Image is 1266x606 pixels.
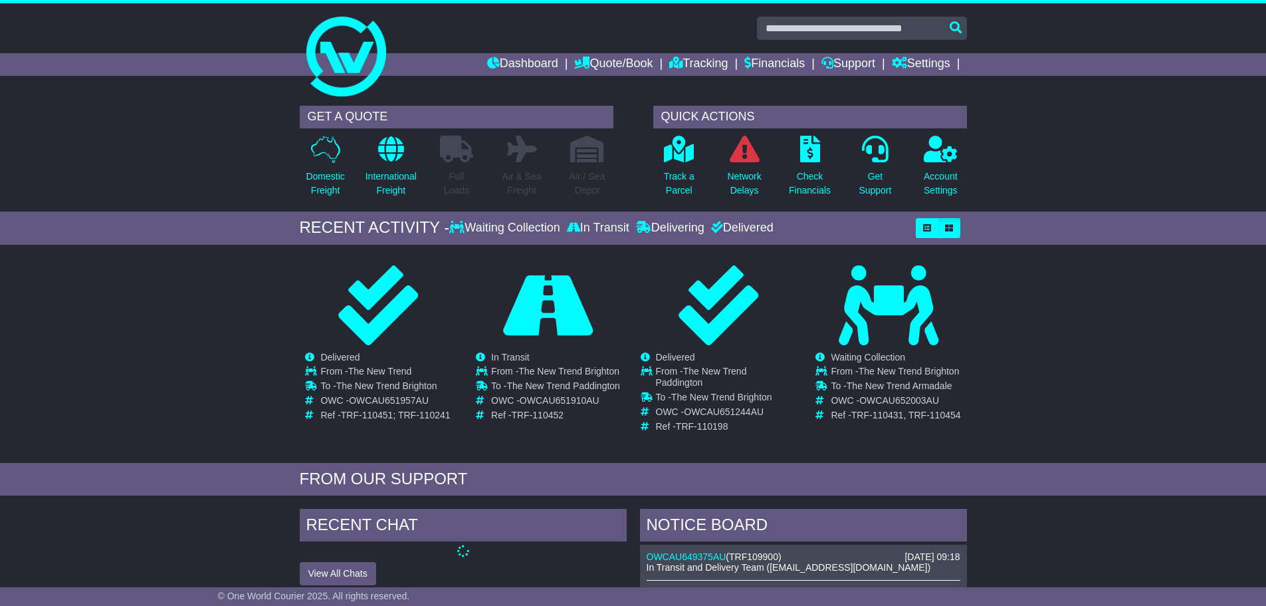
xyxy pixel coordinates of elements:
a: Support [821,53,875,76]
span: OWCAU651910AU [520,395,599,406]
a: Tracking [669,53,728,76]
a: Track aParcel [663,135,695,205]
span: Delivered [656,352,695,363]
td: From - [656,366,796,392]
td: OWC - [656,406,796,421]
div: NOTICE BOARD [640,509,967,545]
span: The New Trend Brighton [671,392,772,402]
a: AccountSettings [923,135,958,205]
span: TRF-110451; TRF-110241 [341,410,451,420]
span: TRF109900 [729,551,778,562]
p: Track a Parcel [664,170,694,198]
td: From - [831,366,960,380]
td: To - [656,392,796,406]
div: Waiting Collection [449,221,563,235]
a: GetSupport [858,135,892,205]
p: Get Support [859,170,891,198]
span: Waiting Collection [831,352,905,363]
a: CheckFinancials [788,135,831,205]
td: OWC - [320,395,450,410]
p: International Freight [366,170,417,198]
p: Air & Sea Freight [502,170,542,198]
span: TRF-110431, TRF-110454 [851,410,961,420]
td: OWC - [831,395,960,410]
div: RECENT CHAT [300,509,627,545]
span: Delivered [320,352,360,363]
p: Network Delays [727,170,761,198]
div: Delivering [633,221,708,235]
div: RECENT ACTIVITY - [300,218,450,237]
td: To - [831,380,960,395]
div: Delivered [708,221,774,235]
td: OWC - [491,395,620,410]
span: The New Trend Brighton [859,366,960,377]
td: To - [320,380,450,395]
span: OWCAU651957AU [349,395,429,406]
span: In Transit [491,352,530,363]
a: OWCAU649375AU [647,551,726,562]
div: [DATE] 09:18 [904,551,960,563]
span: The New Trend [348,366,412,377]
span: In Transit and Delivery Team ([EMAIL_ADDRESS][DOMAIN_NAME]) [647,562,931,573]
span: TRF-110452 [511,410,564,420]
div: FROM OUR SUPPORT [300,470,967,489]
p: Check Financials [789,170,831,198]
a: Quote/Book [574,53,653,76]
p: Full Loads [440,170,473,198]
div: GET A QUOTE [300,106,613,128]
td: Ref - [491,410,620,421]
a: NetworkDelays [726,135,762,205]
span: OWCAU651244AU [684,406,764,417]
span: The New Trend Paddington [656,366,747,388]
span: The New Trend Brighton [518,366,619,377]
td: Ref - [320,410,450,421]
td: From - [491,366,620,380]
span: The New Trend Armadale [847,380,952,391]
span: © One World Courier 2025. All rights reserved. [218,591,410,601]
span: The New Trend Paddington [506,380,619,391]
td: Ref - [831,410,960,421]
div: ( ) [647,551,960,563]
a: DomesticFreight [305,135,345,205]
a: Dashboard [487,53,558,76]
span: The New Trend Brighton [336,380,437,391]
td: From - [320,366,450,380]
td: To - [491,380,620,395]
button: View All Chats [300,562,376,585]
span: TRF-110198 [676,421,728,432]
p: Air / Sea Depot [570,170,605,198]
a: Financials [744,53,805,76]
span: OWCAU652003AU [859,395,939,406]
td: Ref - [656,421,796,432]
p: Domestic Freight [306,170,344,198]
p: Account Settings [924,170,958,198]
a: InternationalFreight [365,135,417,205]
a: Settings [892,53,950,76]
div: QUICK ACTIONS [653,106,967,128]
div: In Transit [564,221,633,235]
